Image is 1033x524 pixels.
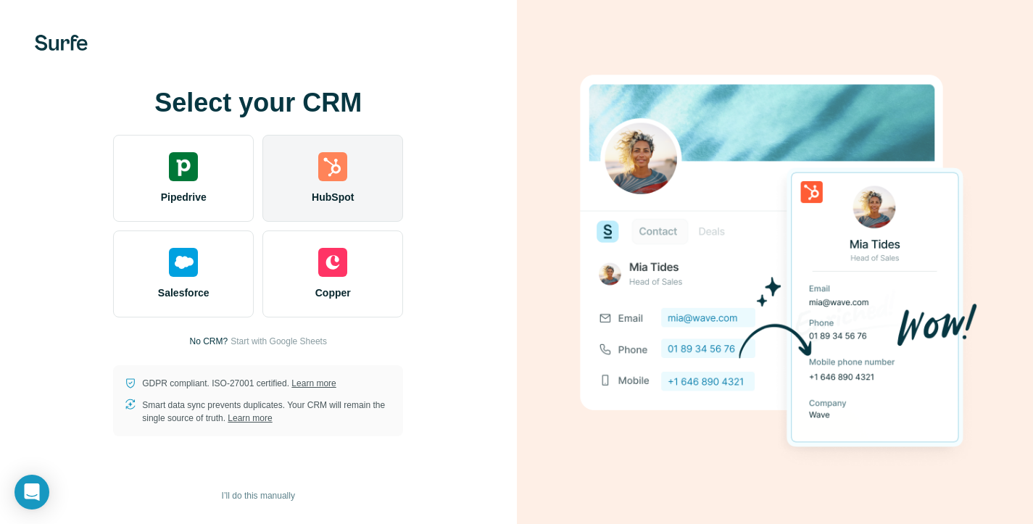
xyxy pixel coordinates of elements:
p: GDPR compliant. ISO-27001 certified. [142,377,336,390]
img: hubspot's logo [318,152,347,181]
h1: Select your CRM [113,88,403,117]
button: Start with Google Sheets [231,335,327,348]
a: Learn more [228,413,272,423]
span: Copper [315,286,351,300]
span: HubSpot [312,190,354,204]
p: Smart data sync prevents duplicates. Your CRM will remain the single source of truth. [142,399,391,425]
img: pipedrive's logo [169,152,198,181]
img: salesforce's logo [169,248,198,277]
span: I’ll do this manually [222,489,295,502]
img: HUBSPOT image [572,52,978,473]
button: I’ll do this manually [212,485,305,507]
a: Learn more [291,378,336,388]
p: No CRM? [190,335,228,348]
img: copper's logo [318,248,347,277]
img: Surfe's logo [35,35,88,51]
span: Salesforce [158,286,209,300]
span: Pipedrive [161,190,207,204]
div: Open Intercom Messenger [14,475,49,510]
